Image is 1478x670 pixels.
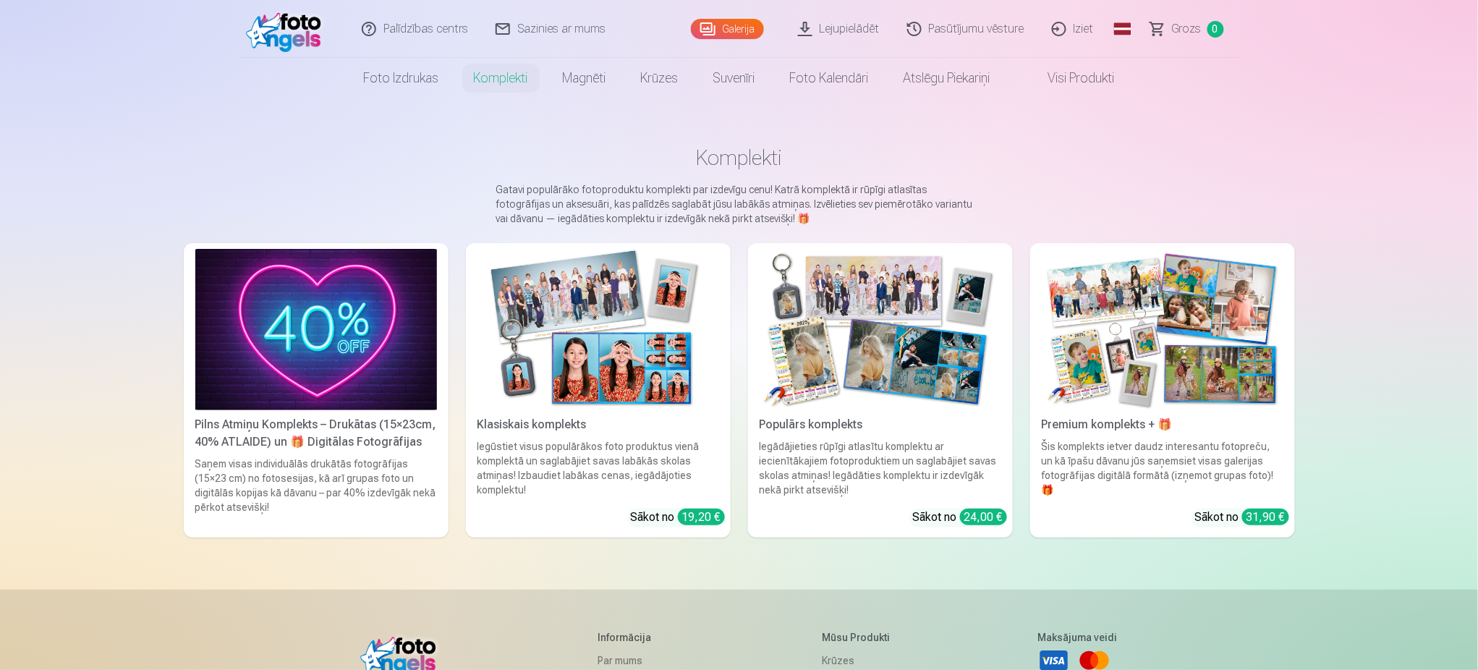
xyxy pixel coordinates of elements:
img: Klasiskais komplekts [477,249,719,410]
span: Grozs [1172,20,1202,38]
h5: Informācija [598,630,682,645]
img: Pilns Atmiņu Komplekts – Drukātas (15×23cm, 40% ATLAIDE) un 🎁 Digitālas Fotogrāfijas [195,249,437,410]
a: Foto izdrukas [347,58,456,98]
a: Atslēgu piekariņi [886,58,1008,98]
a: Magnēti [545,58,624,98]
div: Klasiskais komplekts [472,416,725,433]
div: Populārs komplekts [754,416,1007,433]
a: Klasiskais komplektsKlasiskais komplektsIegūstiet visus populārākos foto produktus vienā komplekt... [466,243,731,538]
img: /fa1 [246,6,329,52]
div: Iegādājieties rūpīgi atlasītu komplektu ar iecienītākajiem fotoproduktiem un saglabājiet savas sk... [754,439,1007,497]
a: Populārs komplektsPopulārs komplektsIegādājieties rūpīgi atlasītu komplektu ar iecienītākajiem fo... [748,243,1013,538]
div: 24,00 € [960,509,1007,525]
a: Premium komplekts + 🎁 Premium komplekts + 🎁Šis komplekts ietver daudz interesantu fotopreču, un k... [1030,243,1295,538]
div: 31,90 € [1242,509,1289,525]
p: Gatavi populārāko fotoproduktu komplekti par izdevīgu cenu! Katrā komplektā ir rūpīgi atlasītas f... [496,182,982,226]
img: Populārs komplekts [760,249,1001,410]
a: Suvenīri [696,58,773,98]
h1: Komplekti [195,145,1283,171]
a: Pilns Atmiņu Komplekts – Drukātas (15×23cm, 40% ATLAIDE) un 🎁 Digitālas Fotogrāfijas Pilns Atmiņu... [184,243,449,538]
a: Visi produkti [1008,58,1132,98]
div: Saņem visas individuālās drukātās fotogrāfijas (15×23 cm) no fotosesijas, kā arī grupas foto un d... [190,457,443,532]
div: Premium komplekts + 🎁 [1036,416,1289,433]
h5: Mūsu produkti [822,630,898,645]
div: Šis komplekts ietver daudz interesantu fotopreču, un kā īpašu dāvanu jūs saņemsiet visas galerija... [1036,439,1289,497]
a: Komplekti [456,58,545,98]
div: Pilns Atmiņu Komplekts – Drukātas (15×23cm, 40% ATLAIDE) un 🎁 Digitālas Fotogrāfijas [190,416,443,451]
div: 19,20 € [678,509,725,525]
img: Premium komplekts + 🎁 [1042,249,1283,410]
div: Iegūstiet visus populārākos foto produktus vienā komplektā un saglabājiet savas labākās skolas at... [472,439,725,497]
div: Sākot no [913,509,1007,526]
div: Sākot no [631,509,725,526]
a: Krūzes [624,58,696,98]
h5: Maksājuma veidi [1038,630,1118,645]
div: Sākot no [1195,509,1289,526]
a: Foto kalendāri [773,58,886,98]
a: Galerija [691,19,764,39]
span: 0 [1207,21,1224,38]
